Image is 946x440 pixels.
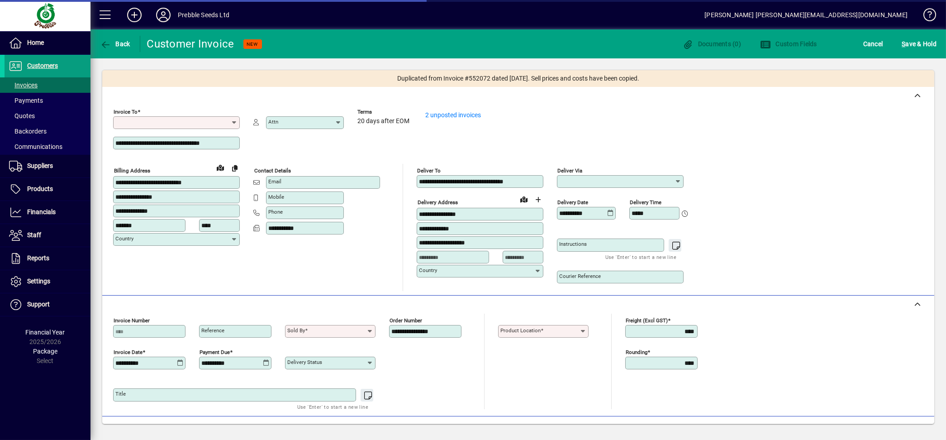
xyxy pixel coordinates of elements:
mat-label: Delivery date [557,199,588,206]
mat-label: Instructions [559,241,587,247]
span: Products [27,185,53,192]
span: Reports [27,254,49,262]
div: Prebble Seeds Ltd [178,8,229,22]
mat-label: Delivery status [287,359,322,365]
a: Backorders [5,124,90,139]
a: Settings [5,270,90,293]
button: Copy to Delivery address [228,161,242,175]
span: ave & Hold [902,37,936,51]
span: Support [27,301,50,308]
button: Documents (0) [680,36,743,52]
span: Product History [623,422,670,436]
mat-label: Freight (excl GST) [626,317,668,324]
span: Staff [27,231,41,239]
a: Support [5,293,90,316]
mat-label: Invoice To [114,109,138,115]
mat-label: Courier Reference [559,273,601,279]
button: Add [120,7,149,23]
a: Suppliers [5,155,90,177]
span: S [902,40,905,48]
mat-label: Product location [500,327,541,334]
span: Product [873,422,909,436]
span: 20 days after EOM [357,118,409,125]
mat-label: Order number [390,317,422,324]
a: 2 unposted invoices [425,111,481,119]
a: Communications [5,139,90,154]
a: Products [5,178,90,201]
mat-label: Rounding [626,349,647,355]
span: Invoices [9,81,38,89]
button: Save & Hold [899,36,939,52]
span: Suppliers [27,162,53,169]
button: Profile [149,7,178,23]
span: Quotes [9,112,35,120]
span: Backorders [9,128,47,135]
div: Customer Invoice [147,37,234,51]
span: Settings [27,277,50,285]
a: Invoices [5,77,90,93]
a: Financials [5,201,90,224]
button: Custom Fields [758,36,819,52]
span: Payments [9,97,43,104]
span: NEW [247,41,258,47]
mat-hint: Use 'Enter' to start a new line [297,402,368,412]
mat-label: Phone [268,209,283,215]
app-page-header-button: Back [90,36,140,52]
button: Product [868,421,914,437]
mat-label: Deliver via [557,167,582,174]
mat-label: Invoice date [114,349,143,355]
mat-label: Payment due [200,349,230,355]
div: [PERSON_NAME] [PERSON_NAME][EMAIL_ADDRESS][DOMAIN_NAME] [704,8,908,22]
span: Documents (0) [682,40,741,48]
span: Customers [27,62,58,69]
mat-label: Reference [201,327,224,334]
mat-label: Sold by [287,327,305,334]
a: Payments [5,93,90,108]
mat-label: Deliver To [417,167,441,174]
a: Quotes [5,108,90,124]
a: View on map [213,160,228,175]
span: Home [27,39,44,46]
mat-label: Delivery time [630,199,661,206]
span: Financial Year [26,329,65,336]
button: Choose address [531,192,546,207]
span: Back [100,40,130,48]
mat-label: Attn [268,119,278,125]
span: Package [33,348,57,355]
a: Home [5,32,90,54]
mat-label: Mobile [268,194,284,200]
mat-label: Title [115,391,126,397]
a: Reports [5,247,90,270]
a: Knowledge Base [917,2,935,31]
mat-label: Country [115,235,133,242]
span: Cancel [863,37,883,51]
mat-label: Invoice number [114,317,150,324]
mat-hint: Use 'Enter' to start a new line [605,252,676,262]
span: Terms [357,109,412,115]
span: Custom Fields [760,40,817,48]
mat-label: Country [419,267,437,273]
mat-label: Email [268,178,281,185]
button: Cancel [861,36,885,52]
a: Staff [5,224,90,247]
button: Back [98,36,133,52]
button: Product History [620,421,673,437]
span: Communications [9,143,62,150]
span: Duplicated from Invoice #552072 dated [DATE]. Sell prices and costs have been copied. [397,74,639,83]
span: Financials [27,208,56,215]
a: View on map [517,192,531,206]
